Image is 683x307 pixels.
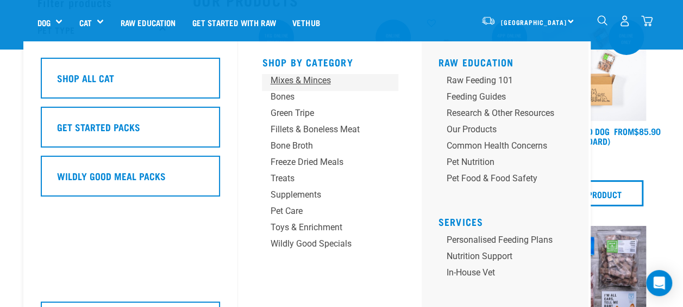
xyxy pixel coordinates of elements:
a: Research & Other Resources [438,107,580,123]
a: Vethub [284,1,328,44]
h5: Shop By Category [262,57,398,65]
a: Wildly Good Specials [262,237,398,254]
div: Green Tripe [270,107,372,120]
div: Bones [270,90,372,103]
a: In-house vet [438,266,580,283]
a: Our Products [438,123,580,139]
a: Toys & Enrichment [262,221,398,237]
div: Feeding Guides [446,90,554,103]
span: FROM [613,128,634,133]
img: Dog 0 2sec [542,17,646,121]
div: Bone Broth [270,139,372,152]
a: Fillets & Boneless Meat [262,123,398,139]
a: Freeze Dried Meals [262,156,398,172]
a: Pet Food & Food Safety [438,172,580,188]
a: Common Health Concerns [438,139,580,156]
a: Get started with Raw [184,1,284,44]
div: Pet Food & Food Safety [446,172,554,185]
a: Shop All Cat [41,58,220,107]
div: Fillets & Boneless Meat [270,123,372,136]
div: Mixes & Minces [270,74,372,87]
div: Freeze Dried Meals [270,156,372,169]
img: home-icon@2x.png [641,15,653,27]
a: Get Started Packs [41,107,220,156]
a: Bones [262,90,398,107]
a: Supplements [262,188,398,205]
h5: Shop All Cat [57,71,114,85]
div: Treats [270,172,372,185]
a: Raw Education [112,1,184,44]
a: View Product [545,180,643,206]
a: Cat [79,16,91,29]
a: Bone Broth [262,139,398,156]
div: Pet Nutrition [446,156,554,169]
h5: Services [438,216,580,225]
h5: Get Started Packs [57,120,140,134]
span: [GEOGRAPHIC_DATA] [501,20,567,24]
div: Pet Care [270,205,372,218]
a: Pet Nutrition [438,156,580,172]
a: Personalised Feeding Plans [438,234,580,250]
a: Treats [262,172,398,188]
div: Supplements [270,188,372,201]
div: Common Health Concerns [446,139,554,152]
div: Our Products [446,123,554,136]
div: $85.90 [613,126,660,136]
img: home-icon-1@2x.png [597,15,607,26]
a: Raw Feeding 101 [438,74,580,90]
a: Pet Care [262,205,398,221]
a: Nutrition Support [438,250,580,266]
a: Dog [37,16,51,29]
a: Raw Education [438,59,513,65]
a: Feeding Guides [438,90,580,107]
h5: Wildly Good Meal Packs [57,169,165,183]
div: Toys & Enrichment [270,221,372,234]
img: van-moving.png [481,16,496,26]
div: Raw Feeding 101 [446,74,554,87]
a: Wildly Good Meal Packs [41,156,220,205]
div: Open Intercom Messenger [646,270,672,296]
a: Green Tripe [262,107,398,123]
a: Mixes & Minces [262,74,398,90]
div: Research & Other Resources [446,107,554,120]
div: Wildly Good Specials [270,237,372,250]
img: user.png [619,15,630,27]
